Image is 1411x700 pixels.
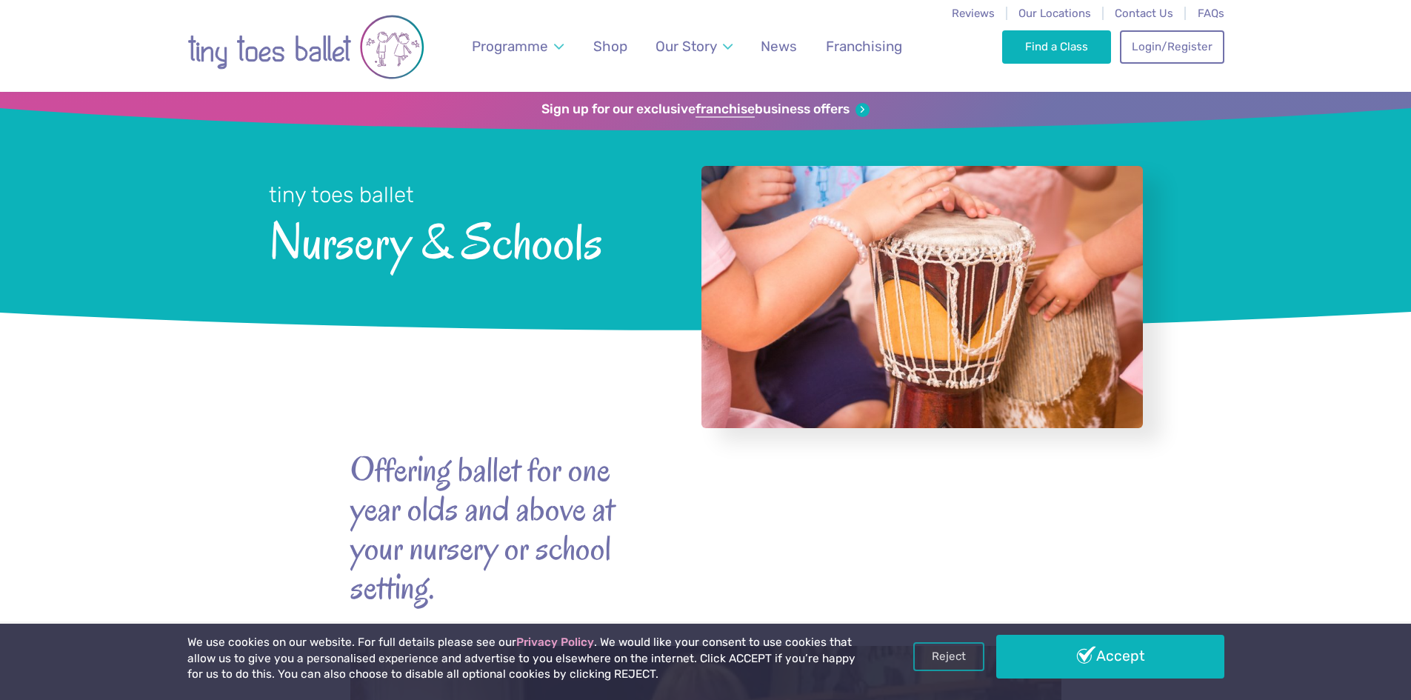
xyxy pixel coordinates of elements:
[952,7,995,20] a: Reviews
[593,38,627,55] span: Shop
[754,29,804,64] a: News
[269,182,414,207] small: tiny toes ballet
[656,38,717,55] span: Our Story
[1120,30,1224,63] a: Login/Register
[1115,7,1173,20] a: Contact Us
[541,101,870,118] a: Sign up for our exclusivefranchisebusiness offers
[648,29,739,64] a: Our Story
[1018,7,1091,20] a: Our Locations
[826,38,902,55] span: Franchising
[913,642,984,670] a: Reject
[269,210,662,270] span: Nursery & Schools
[1002,30,1111,63] a: Find a Class
[472,38,548,55] span: Programme
[586,29,634,64] a: Shop
[696,101,755,118] strong: franchise
[464,29,570,64] a: Programme
[187,635,861,683] p: We use cookies on our website. For full details please see our . We would like your consent to us...
[187,10,424,84] img: tiny toes ballet
[761,38,797,55] span: News
[818,29,909,64] a: Franchising
[1198,7,1224,20] a: FAQs
[350,450,617,607] strong: Offering ballet for one year olds and above at your nursery or school setting.
[516,636,594,649] a: Privacy Policy
[996,635,1224,678] a: Accept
